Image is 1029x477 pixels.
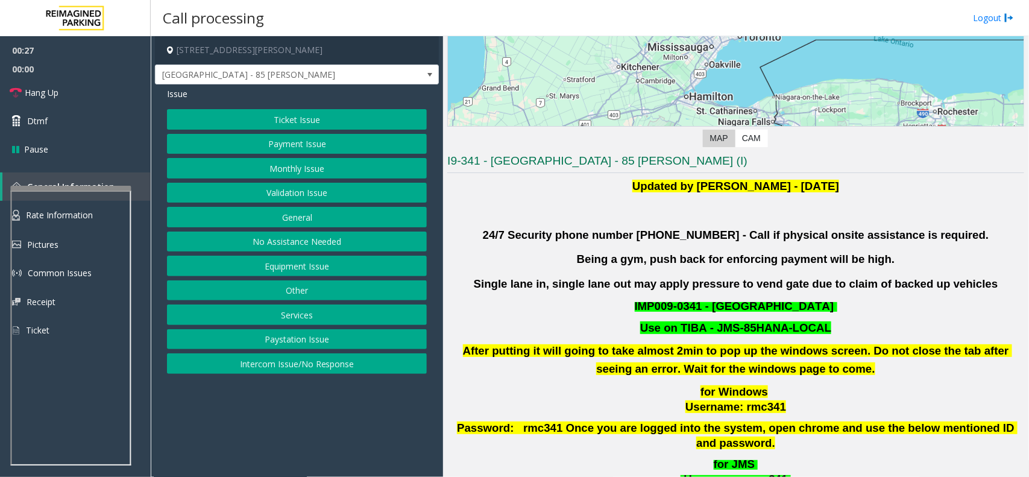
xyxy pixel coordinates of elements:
[474,277,998,290] b: Single lane in, single lane out may apply pressure to vend gate due to claim of backed up vehicles
[167,280,427,301] button: Other
[640,321,831,334] font: Use on TIBA - JMS-85HANA-LOCAL
[167,109,427,130] button: Ticket Issue
[700,385,768,398] span: for Windows
[27,115,48,127] span: Dtmf
[714,458,755,470] span: for JMS
[577,253,895,265] b: Being a gym, push back for enforcing payment will be high.
[167,256,427,276] button: Equipment Issue
[735,130,768,147] label: CAM
[157,3,270,33] h3: Call processing
[167,329,427,350] button: Paystation Issue
[24,143,48,156] span: Pause
[447,153,1024,173] h3: I9-341 - [GEOGRAPHIC_DATA] - 85 [PERSON_NAME] (I)
[167,183,427,203] button: Validation Issue
[1004,11,1014,24] img: logout
[457,422,1018,449] span: Password: rmc341 Once you are logged into the system, open chrome and use the below mentioned ID ...
[973,11,1014,24] a: Logout
[12,182,21,191] img: 'icon'
[156,65,382,84] span: [GEOGRAPHIC_DATA] - 85 [PERSON_NAME]
[2,172,151,201] a: General Information
[703,130,735,147] label: Map
[155,36,439,65] h4: [STREET_ADDRESS][PERSON_NAME]
[25,86,58,99] span: Hang Up
[685,400,786,413] span: Username: rmc341
[27,181,115,192] span: General Information
[167,87,187,100] span: Issue
[167,353,427,374] button: Intercom Issue/No Response
[167,305,427,325] button: Services
[463,344,1012,375] b: After putting it will going to take almost 2min to pop up the windows screen. Do not close the ta...
[635,300,834,312] span: IMP009-0341 - [GEOGRAPHIC_DATA]
[632,180,839,192] b: Updated by [PERSON_NAME] - [DATE]
[167,232,427,252] button: No Assistance Needed
[167,158,427,178] button: Monthly Issue
[728,16,744,39] div: 85 Hanna Avenue, Toronto, ON
[167,134,427,154] button: Payment Issue
[483,229,989,241] b: 24/7 Security phone number [PHONE_NUMBER] - Call if physical onsite assistance is required.
[167,207,427,227] button: General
